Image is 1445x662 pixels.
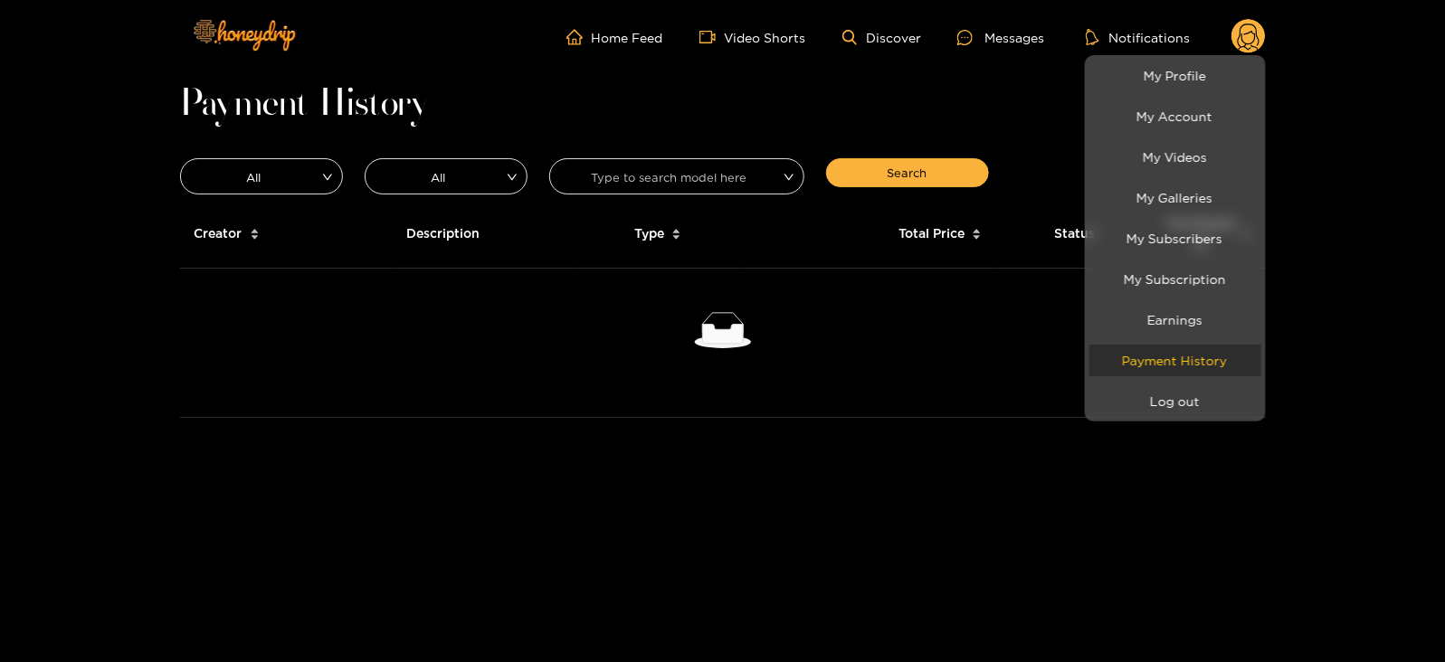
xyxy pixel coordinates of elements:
[1089,60,1261,91] a: My Profile
[1089,182,1261,213] a: My Galleries
[1089,385,1261,417] button: Log out
[1089,141,1261,173] a: My Videos
[1089,304,1261,336] a: Earnings
[1089,222,1261,254] a: My Subscribers
[1089,263,1261,295] a: My Subscription
[1089,345,1261,376] a: Payment History
[1089,100,1261,132] a: My Account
